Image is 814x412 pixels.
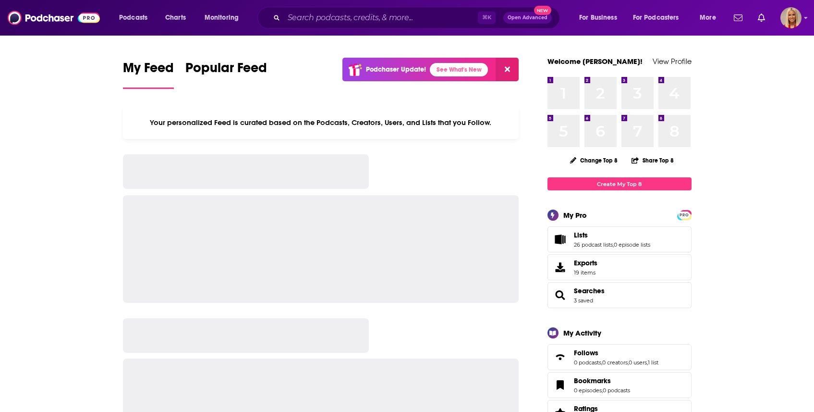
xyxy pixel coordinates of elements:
[613,241,614,248] span: ,
[534,6,551,15] span: New
[574,297,593,304] a: 3 saved
[551,350,570,364] a: Follows
[547,57,643,66] a: Welcome [PERSON_NAME]!
[653,57,692,66] a: View Profile
[574,231,650,239] a: Lists
[679,212,690,219] span: PRO
[574,241,613,248] a: 26 podcast lists
[754,10,769,26] a: Show notifications dropdown
[551,378,570,392] a: Bookmarks
[574,349,598,357] span: Follows
[185,60,267,82] span: Popular Feed
[574,287,605,295] a: Searches
[563,211,587,220] div: My Pro
[165,11,186,25] span: Charts
[603,387,630,394] a: 0 podcasts
[693,10,728,25] button: open menu
[503,12,552,24] button: Open AdvancedNew
[574,259,597,267] span: Exports
[267,7,569,29] div: Search podcasts, credits, & more...
[430,63,488,76] a: See What's New
[551,261,570,274] span: Exports
[547,226,692,252] span: Lists
[547,372,692,398] span: Bookmarks
[574,376,611,385] span: Bookmarks
[198,10,251,25] button: open menu
[602,359,628,366] a: 0 creators
[627,10,693,25] button: open menu
[574,349,658,357] a: Follows
[508,15,547,20] span: Open Advanced
[648,359,658,366] a: 1 list
[780,7,802,28] img: User Profile
[547,254,692,280] a: Exports
[547,344,692,370] span: Follows
[563,328,601,337] div: My Activity
[574,231,588,239] span: Lists
[574,359,601,366] a: 0 podcasts
[629,359,647,366] a: 0 users
[478,12,496,24] span: ⌘ K
[679,211,690,218] a: PRO
[205,11,239,25] span: Monitoring
[112,10,160,25] button: open menu
[601,359,602,366] span: ,
[647,359,648,366] span: ,
[572,10,629,25] button: open menu
[602,387,603,394] span: ,
[574,376,630,385] a: Bookmarks
[628,359,629,366] span: ,
[551,288,570,302] a: Searches
[547,177,692,190] a: Create My Top 8
[551,233,570,246] a: Lists
[631,151,674,170] button: Share Top 8
[123,60,174,89] a: My Feed
[123,106,519,139] div: Your personalized Feed is curated based on the Podcasts, Creators, Users, and Lists that you Follow.
[547,282,692,308] span: Searches
[574,269,597,276] span: 19 items
[633,11,679,25] span: For Podcasters
[366,65,426,74] p: Podchaser Update!
[579,11,617,25] span: For Business
[614,241,650,248] a: 0 episode lists
[185,60,267,89] a: Popular Feed
[284,10,478,25] input: Search podcasts, credits, & more...
[780,7,802,28] button: Show profile menu
[574,387,602,394] a: 0 episodes
[700,11,716,25] span: More
[8,9,100,27] img: Podchaser - Follow, Share and Rate Podcasts
[564,154,624,166] button: Change Top 8
[780,7,802,28] span: Logged in as KymberleeBolden
[159,10,192,25] a: Charts
[119,11,147,25] span: Podcasts
[123,60,174,82] span: My Feed
[730,10,746,26] a: Show notifications dropdown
